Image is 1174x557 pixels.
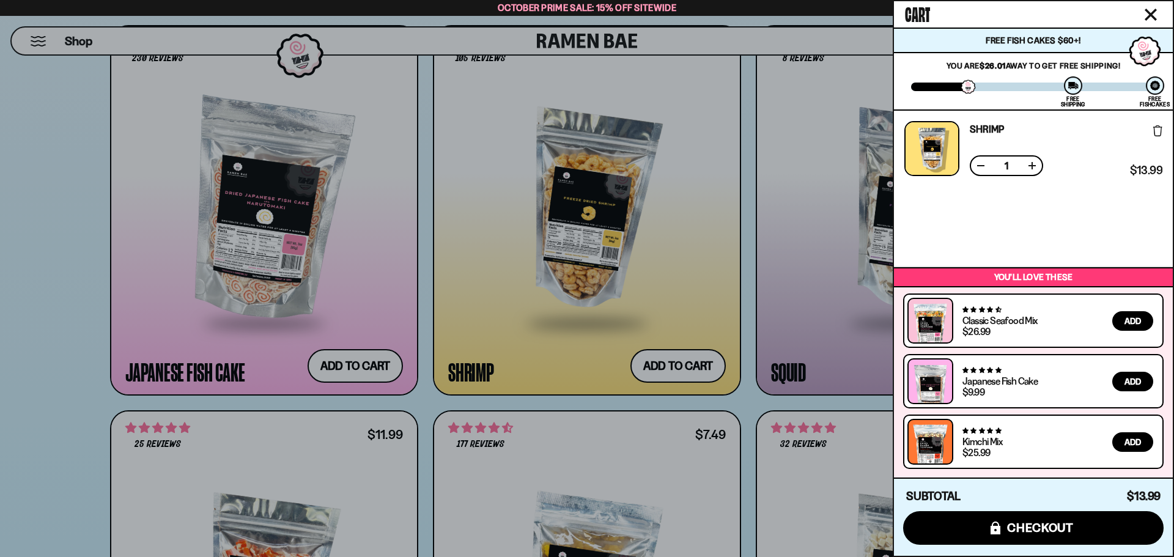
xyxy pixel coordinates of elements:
[980,61,1006,70] strong: $26.01
[897,271,1170,283] p: You’ll love these
[962,314,1038,326] a: Classic Seafood Mix
[962,306,1001,314] span: 4.68 stars
[962,435,1002,448] a: Kimchi Mix
[903,511,1164,545] button: checkout
[962,366,1001,374] span: 4.77 stars
[997,161,1016,171] span: 1
[906,490,961,503] h4: Subtotal
[1112,311,1153,331] button: Add
[1127,489,1161,503] span: $13.99
[962,326,990,336] div: $26.99
[905,1,930,25] span: Cart
[962,448,990,457] div: $25.99
[498,2,676,13] span: October Prime Sale: 15% off Sitewide
[962,375,1038,387] a: Japanese Fish Cake
[1061,96,1085,107] div: Free Shipping
[1130,165,1162,176] span: $13.99
[986,35,1080,46] span: Free Fish Cakes $60+!
[970,124,1005,134] a: Shrimp
[1112,372,1153,391] button: Add
[1124,377,1141,386] span: Add
[1007,521,1074,534] span: checkout
[1112,432,1153,452] button: Add
[1124,438,1141,446] span: Add
[1124,317,1141,325] span: Add
[962,427,1001,435] span: 4.76 stars
[1140,96,1170,107] div: Free Fishcakes
[962,387,984,397] div: $9.99
[1142,6,1160,24] button: Close cart
[911,61,1156,70] p: You are away to get Free Shipping!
